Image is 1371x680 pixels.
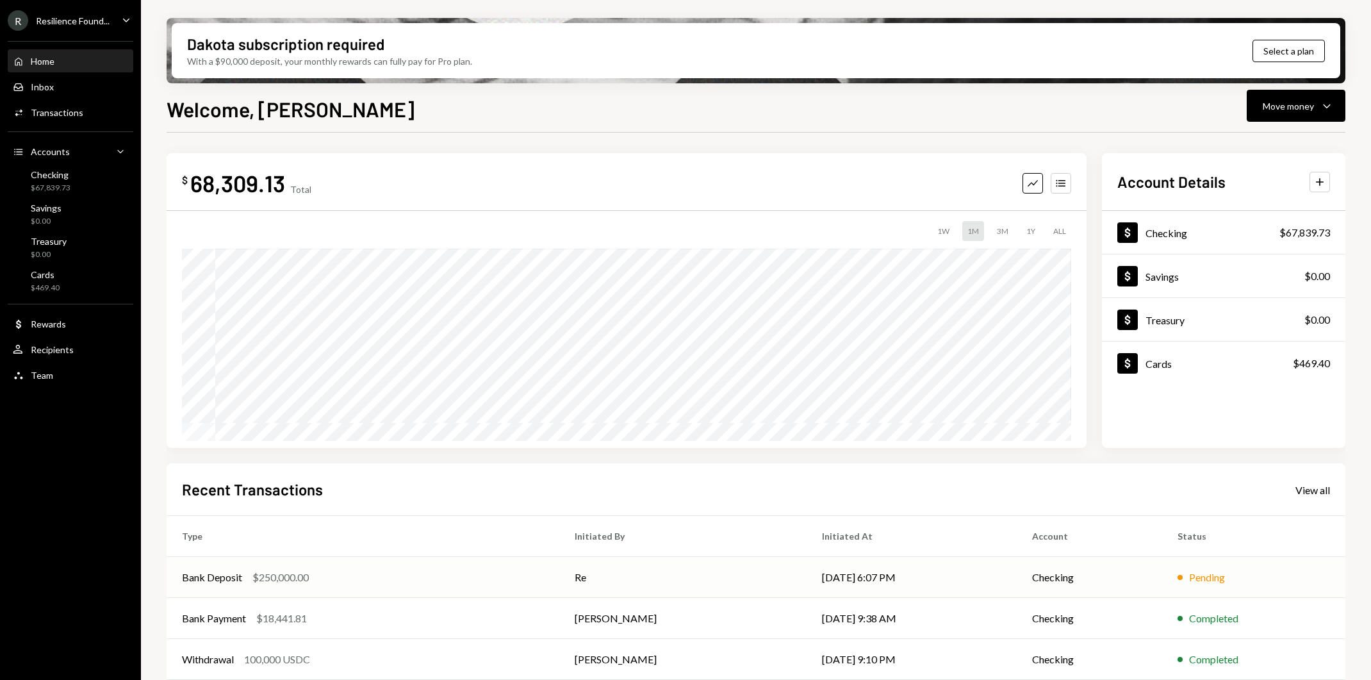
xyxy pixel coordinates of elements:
div: Rewards [31,319,66,329]
div: 1W [932,221,955,241]
button: Move money [1247,90,1345,122]
div: $18,441.81 [256,611,307,626]
div: View all [1295,484,1330,497]
div: Savings [1145,270,1179,283]
td: [DATE] 9:38 AM [807,598,1017,639]
a: Inbox [8,75,133,98]
div: $469.40 [1293,356,1330,371]
div: Team [31,370,53,381]
a: Team [8,363,133,386]
h2: Account Details [1117,171,1226,192]
div: ALL [1048,221,1071,241]
a: View all [1295,483,1330,497]
div: $0.00 [31,249,67,260]
div: Pending [1189,570,1225,585]
div: $0.00 [1304,312,1330,328]
div: $ [182,174,188,187]
td: [PERSON_NAME] [559,639,807,680]
div: $0.00 [1304,269,1330,284]
div: 100,000 USDC [244,652,310,667]
a: Home [8,49,133,72]
td: [DATE] 9:10 PM [807,639,1017,680]
h2: Recent Transactions [182,479,323,500]
a: Savings$0.00 [1102,254,1345,297]
a: Recipients [8,338,133,361]
div: With a $90,000 deposit, your monthly rewards can fully pay for Pro plan. [187,54,472,68]
div: $469.40 [31,283,60,294]
div: Checking [31,169,70,180]
div: Cards [1145,358,1172,370]
a: Treasury$0.00 [1102,298,1345,341]
td: [DATE] 6:07 PM [807,557,1017,598]
div: 3M [992,221,1014,241]
td: Re [559,557,807,598]
a: Savings$0.00 [8,199,133,229]
div: 1M [962,221,984,241]
div: Dakota subscription required [187,33,384,54]
div: 1Y [1021,221,1040,241]
div: R [8,10,28,31]
div: Move money [1263,99,1314,113]
div: Home [31,56,54,67]
div: Cards [31,269,60,280]
a: Rewards [8,312,133,335]
div: $67,839.73 [1279,225,1330,240]
a: Checking$67,839.73 [1102,211,1345,254]
div: Completed [1189,611,1238,626]
div: Withdrawal [182,652,234,667]
td: Checking [1017,639,1162,680]
div: Checking [1145,227,1187,239]
div: Accounts [31,146,70,157]
div: Savings [31,203,62,213]
div: Completed [1189,652,1238,667]
div: $67,839.73 [31,183,70,194]
a: Accounts [8,140,133,163]
th: Type [167,516,559,557]
div: Recipients [31,344,74,355]
a: Checking$67,839.73 [8,165,133,196]
div: Treasury [31,236,67,247]
h1: Welcome, [PERSON_NAME] [167,96,415,122]
div: Treasury [1145,314,1185,326]
div: Bank Deposit [182,570,242,585]
div: Inbox [31,81,54,92]
div: 68,309.13 [190,169,285,197]
a: Cards$469.40 [8,265,133,296]
div: Resilience Found... [36,15,110,26]
th: Status [1162,516,1345,557]
div: $250,000.00 [252,570,309,585]
th: Account [1017,516,1162,557]
th: Initiated At [807,516,1017,557]
div: $0.00 [31,216,62,227]
button: Select a plan [1252,40,1325,62]
td: [PERSON_NAME] [559,598,807,639]
div: Bank Payment [182,611,246,626]
td: Checking [1017,598,1162,639]
a: Cards$469.40 [1102,342,1345,385]
div: Total [290,184,311,195]
td: Checking [1017,557,1162,598]
th: Initiated By [559,516,807,557]
a: Transactions [8,101,133,124]
a: Treasury$0.00 [8,232,133,263]
div: Transactions [31,107,83,118]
